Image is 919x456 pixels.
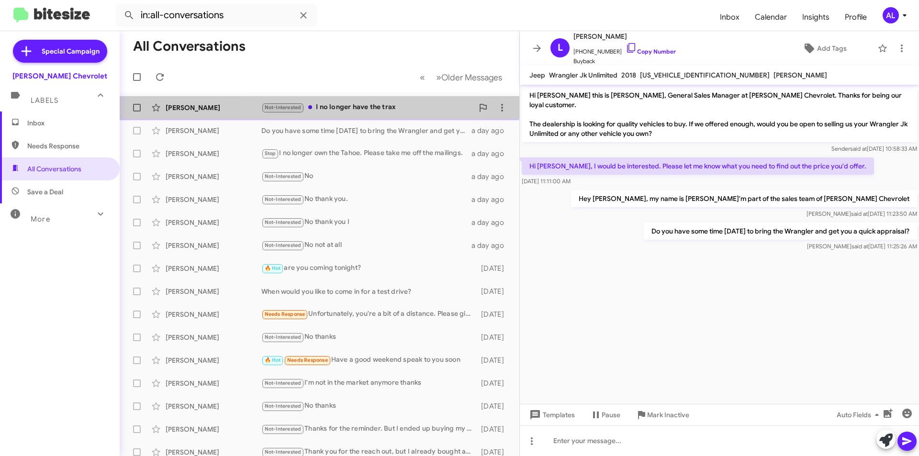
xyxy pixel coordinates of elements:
[166,126,261,135] div: [PERSON_NAME]
[436,71,441,83] span: »
[471,172,512,181] div: a day ago
[647,406,689,423] span: Mark Inactive
[817,40,847,57] span: Add Tags
[166,218,261,227] div: [PERSON_NAME]
[265,150,276,156] span: Stop
[807,243,917,250] span: [PERSON_NAME] [DATE] 11:25:26 AM
[261,309,476,320] div: Unfortunately, you're a bit of a distance. Please give me more information on the car if possible...
[628,406,697,423] button: Mark Inactive
[166,103,261,112] div: [PERSON_NAME]
[166,149,261,158] div: [PERSON_NAME]
[261,332,476,343] div: No thanks
[31,215,50,223] span: More
[522,178,571,185] span: [DATE] 11:11:00 AM
[775,40,873,57] button: Add Tags
[166,195,261,204] div: [PERSON_NAME]
[27,118,109,128] span: Inbox
[265,265,281,271] span: 🔥 Hot
[261,287,476,296] div: When would you like to come in for a test drive?
[166,172,261,181] div: [PERSON_NAME]
[166,378,261,388] div: [PERSON_NAME]
[166,264,261,273] div: [PERSON_NAME]
[261,148,471,159] div: I no longer own the Tahoe. Please take me off the mailings.
[261,400,476,412] div: No thanks
[265,173,302,179] span: Not-Interested
[261,378,476,389] div: I'm not in the market anymore thanks
[261,240,471,251] div: No not at all
[807,210,917,217] span: [PERSON_NAME] [DATE] 11:23:50 AM
[265,104,302,111] span: Not-Interested
[265,311,305,317] span: Needs Response
[265,219,302,225] span: Not-Interested
[852,243,868,250] span: said at
[42,46,100,56] span: Special Campaign
[795,3,837,31] a: Insights
[640,71,770,79] span: [US_VEHICLE_IDENTIFICATION_NUMBER]
[31,96,58,105] span: Labels
[471,241,512,250] div: a day ago
[851,210,868,217] span: said at
[837,406,883,423] span: Auto Fields
[414,67,431,87] button: Previous
[13,40,107,63] a: Special Campaign
[476,264,512,273] div: [DATE]
[265,380,302,386] span: Not-Interested
[558,40,563,56] span: L
[166,287,261,296] div: [PERSON_NAME]
[573,56,676,66] span: Buyback
[471,218,512,227] div: a day ago
[522,157,874,175] p: Hi [PERSON_NAME], I would be interested. Please let me know what you need to find out the price y...
[529,71,545,79] span: Jeep
[261,263,476,274] div: are you coming tonight?
[265,403,302,409] span: Not-Interested
[712,3,747,31] span: Inbox
[116,4,317,27] input: Search
[430,67,508,87] button: Next
[261,102,473,113] div: I no longer have the trax
[644,222,917,240] p: Do you have some time [DATE] to bring the Wrangler and get you a quick appraisal?
[265,242,302,248] span: Not-Interested
[27,187,63,197] span: Save a Deal
[522,87,917,142] p: Hi [PERSON_NAME] this is [PERSON_NAME], General Sales Manager at [PERSON_NAME] Chevrolet. Thanks ...
[837,3,874,31] a: Profile
[626,48,676,55] a: Copy Number
[773,71,827,79] span: [PERSON_NAME]
[850,145,867,152] span: said at
[476,378,512,388] div: [DATE]
[166,333,261,342] div: [PERSON_NAME]
[476,333,512,342] div: [DATE]
[261,126,471,135] div: Do you have some time [DATE] to bring the Wrangler and get you a quick appraisal?
[471,195,512,204] div: a day ago
[747,3,795,31] a: Calendar
[573,31,676,42] span: [PERSON_NAME]
[265,196,302,202] span: Not-Interested
[476,401,512,411] div: [DATE]
[471,126,512,135] div: a day ago
[287,357,328,363] span: Needs Response
[549,71,617,79] span: Wrangler Jk Unlimited
[476,287,512,296] div: [DATE]
[265,426,302,432] span: Not-Interested
[520,406,583,423] button: Templates
[415,67,508,87] nav: Page navigation example
[883,7,899,23] div: AL
[261,423,476,434] div: Thanks for the reminder. But I ended up buying my leased Cherokee from Dover Dodge. 😃
[265,357,281,363] span: 🔥 Hot
[261,355,476,366] div: Have a good weekend speak to you soon
[166,356,261,365] div: [PERSON_NAME]
[166,424,261,434] div: [PERSON_NAME]
[874,7,908,23] button: AL
[829,406,890,423] button: Auto Fields
[261,171,471,182] div: No
[12,71,107,81] div: [PERSON_NAME] Chevrolet
[602,406,620,423] span: Pause
[166,401,261,411] div: [PERSON_NAME]
[261,217,471,228] div: No thank you I
[166,241,261,250] div: [PERSON_NAME]
[261,194,471,205] div: No thank you.
[476,310,512,319] div: [DATE]
[441,72,502,83] span: Older Messages
[27,164,81,174] span: All Conversations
